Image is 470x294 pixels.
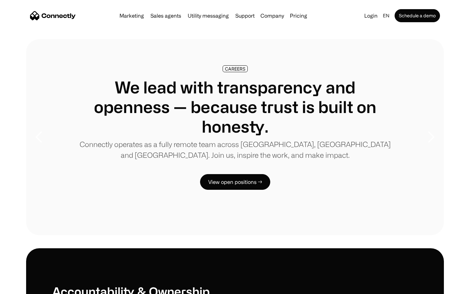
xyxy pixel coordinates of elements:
div: CAREERS [225,66,245,71]
h1: We lead with transparency and openness — because trust is built on honesty. [78,77,392,136]
aside: Language selected: English [7,282,39,292]
a: Login [362,11,380,20]
ul: Language list [13,283,39,292]
p: Connectly operates as a fully remote team across [GEOGRAPHIC_DATA], [GEOGRAPHIC_DATA] and [GEOGRA... [78,139,392,160]
a: Support [233,13,257,18]
a: Marketing [117,13,147,18]
a: Schedule a demo [395,9,440,22]
a: Utility messaging [185,13,231,18]
div: Company [260,11,284,20]
a: Pricing [287,13,310,18]
a: Sales agents [148,13,184,18]
div: en [383,11,389,20]
a: View open positions → [200,174,270,190]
